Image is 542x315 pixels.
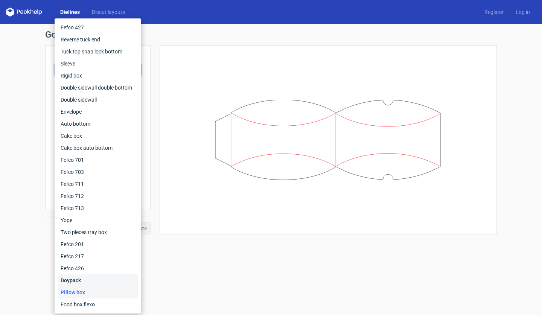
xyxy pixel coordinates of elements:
div: Fefco 217 [58,250,138,262]
div: Sleeve [58,58,138,70]
div: Fefco 703 [58,166,138,178]
a: Dielines [54,8,86,16]
div: Fefco 712 [58,190,138,202]
div: Fefco 701 [58,154,138,166]
div: Auto bottom [58,118,138,130]
div: Doypack [58,274,138,286]
div: Fefco 427 [58,21,138,33]
div: Cake box auto bottom [58,142,138,154]
div: Envelope [58,106,138,118]
div: Food box flexo [58,298,138,310]
a: Register [478,8,510,16]
div: Fefco 201 [58,238,138,250]
div: Yope [58,214,138,226]
div: Cake box [58,130,138,142]
div: Pillow box [58,286,138,298]
a: Log in [510,8,536,16]
div: Double sidewall double bottom [58,82,138,94]
div: Two pieces tray box [58,226,138,238]
div: Reverse tuck end [58,33,138,46]
div: Fefco 713 [58,202,138,214]
div: Rigid box [58,70,138,82]
h1: Generate new dieline [45,30,497,39]
div: Fefco 711 [58,178,138,190]
div: Fefco 426 [58,262,138,274]
div: Tuck top snap lock bottom [58,46,138,58]
div: Double sidewall [58,94,138,106]
a: Diecut layouts [86,8,131,16]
